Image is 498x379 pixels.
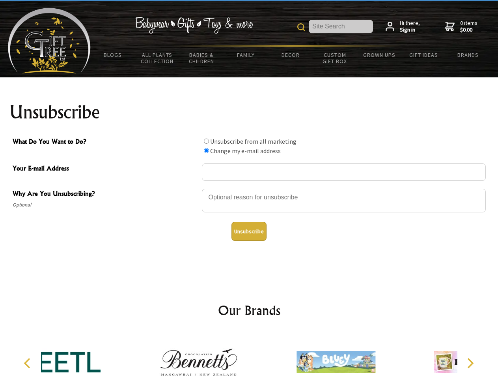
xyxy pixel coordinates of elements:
[231,222,267,241] button: Unsubscribe
[8,8,91,73] img: Babyware - Gifts - Toys and more...
[297,23,305,31] img: product search
[446,47,491,63] a: Brands
[13,200,198,210] span: Optional
[13,137,198,148] span: What Do You Want to Do?
[313,47,357,69] a: Custom Gift Box
[309,20,373,33] input: Site Search
[268,47,313,63] a: Decor
[460,19,477,34] span: 0 items
[179,47,224,69] a: Babies & Children
[204,148,209,153] input: What Do You Want to Do?
[386,20,420,34] a: Hi there,Sign in
[357,47,401,63] a: Grown Ups
[9,103,489,122] h1: Unsubscribe
[202,189,486,212] textarea: Why Are You Unsubscribing?
[400,26,420,34] strong: Sign in
[400,20,420,34] span: Hi there,
[135,17,253,34] img: Babywear - Gifts - Toys & more
[224,47,269,63] a: Family
[461,355,479,372] button: Next
[460,26,477,34] strong: $0.00
[210,137,297,145] label: Unsubscribe from all marketing
[210,147,281,155] label: Change my e-mail address
[13,163,198,175] span: Your E-mail Address
[204,139,209,144] input: What Do You Want to Do?
[16,301,483,320] h2: Our Brands
[202,163,486,181] input: Your E-mail Address
[91,47,135,63] a: BLOGS
[445,20,477,34] a: 0 items$0.00
[20,355,37,372] button: Previous
[135,47,180,69] a: All Plants Collection
[401,47,446,63] a: Gift Ideas
[13,189,198,200] span: Why Are You Unsubscribing?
